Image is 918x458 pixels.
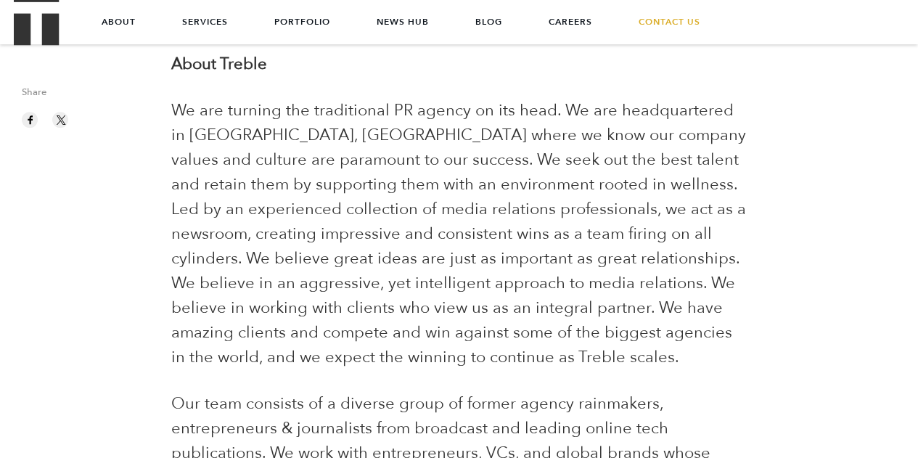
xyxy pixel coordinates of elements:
img: twitter sharing button [54,113,67,126]
img: facebook sharing button [24,113,37,126]
strong: About Treble [171,53,267,75]
p: We are turning the traditional PR agency on its head. We are headquartered in [GEOGRAPHIC_DATA], ... [171,98,747,369]
span: Share [22,88,149,105]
